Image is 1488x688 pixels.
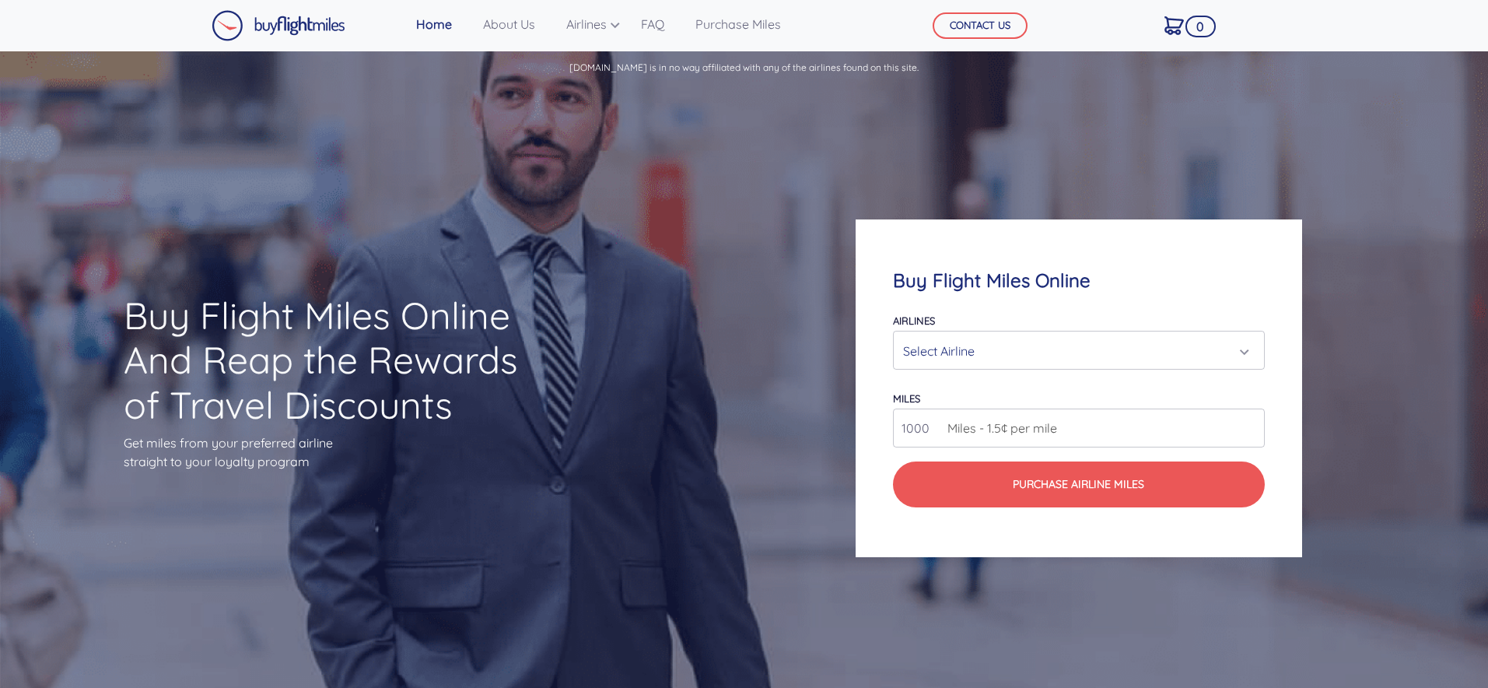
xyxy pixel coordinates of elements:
span: Miles - 1.5¢ per mile [940,419,1057,437]
a: Home [410,9,458,40]
a: Airlines [560,9,616,40]
a: About Us [477,9,541,40]
a: 0 [1158,9,1190,41]
button: CONTACT US [933,12,1028,39]
a: FAQ [635,9,670,40]
label: Airlines [893,314,935,327]
h4: Buy Flight Miles Online [893,269,1264,292]
img: Cart [1164,16,1184,35]
span: 0 [1185,16,1216,37]
div: Select Airline [903,336,1245,366]
button: Purchase Airline Miles [893,462,1264,507]
label: miles [893,392,920,405]
a: Buy Flight Miles Logo [212,6,345,45]
p: Get miles from your preferred airline straight to your loyalty program [124,434,545,471]
h1: Buy Flight Miles Online And Reap the Rewards of Travel Discounts [124,293,545,428]
a: Purchase Miles [689,9,787,40]
img: Buy Flight Miles Logo [212,10,345,41]
button: Select Airline [893,331,1264,370]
